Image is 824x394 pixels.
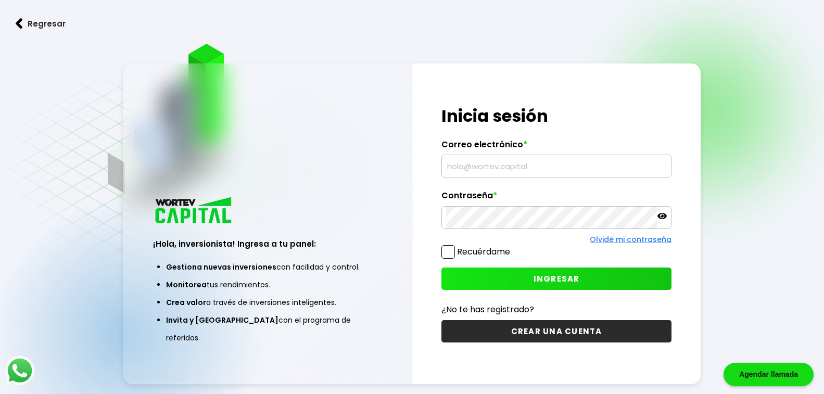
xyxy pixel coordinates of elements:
span: Gestiona nuevas inversiones [166,262,276,272]
input: hola@wortev.capital [446,155,667,177]
li: a través de inversiones inteligentes. [166,294,370,311]
a: ¿No te has registrado?CREAR UNA CUENTA [441,303,671,342]
label: Correo electrónico [441,139,671,155]
span: Crea valor [166,297,206,308]
h1: Inicia sesión [441,104,671,129]
span: Invita y [GEOGRAPHIC_DATA] [166,315,278,325]
img: logo_wortev_capital [153,196,235,226]
li: con el programa de referidos. [166,311,370,347]
div: Agendar llamada [724,363,814,386]
img: flecha izquierda [16,18,23,29]
button: INGRESAR [441,268,671,290]
p: ¿No te has registrado? [441,303,671,316]
label: Recuérdame [457,246,510,258]
span: Monitorea [166,279,207,290]
li: tus rendimientos. [166,276,370,294]
li: con facilidad y control. [166,258,370,276]
span: INGRESAR [534,273,580,284]
a: Olvidé mi contraseña [590,234,671,245]
label: Contraseña [441,190,671,206]
img: logos_whatsapp-icon.242b2217.svg [5,356,34,385]
button: CREAR UNA CUENTA [441,320,671,342]
h3: ¡Hola, inversionista! Ingresa a tu panel: [153,238,383,250]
